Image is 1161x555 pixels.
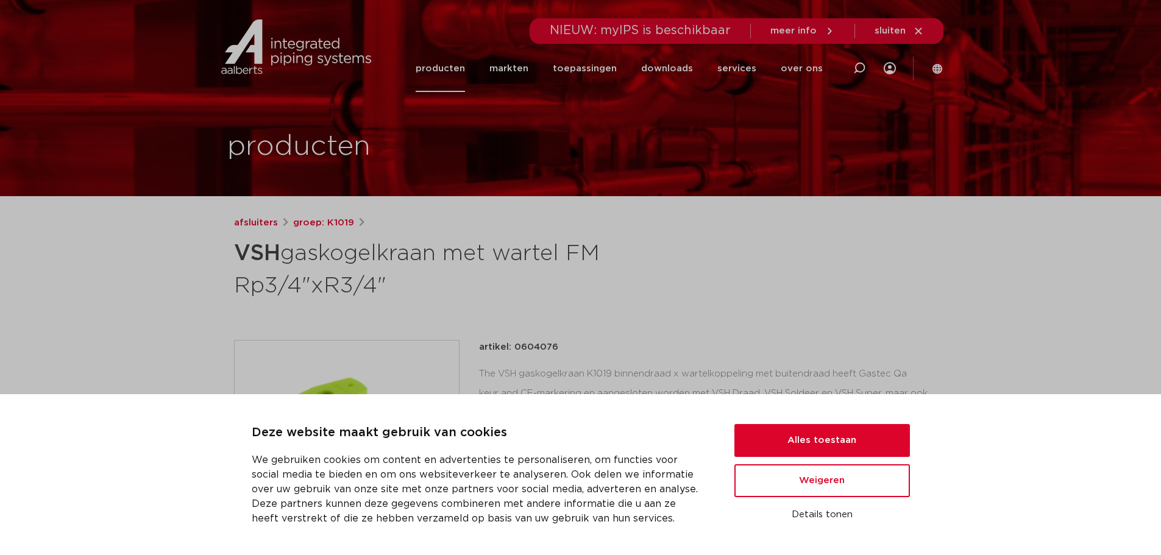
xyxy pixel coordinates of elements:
span: NIEUW: myIPS is beschikbaar [550,24,731,37]
a: over ons [781,45,823,92]
button: Alles toestaan [734,424,910,457]
span: sluiten [875,26,906,35]
a: markten [489,45,528,92]
a: sluiten [875,26,924,37]
p: We gebruiken cookies om content en advertenties te personaliseren, om functies voor social media ... [252,453,705,526]
a: toepassingen [553,45,617,92]
strong: VSH [234,242,280,264]
h1: gaskogelkraan met wartel FM Rp3/4"xR3/4" [234,235,692,301]
h1: producten [227,127,371,166]
span: meer info [770,26,817,35]
a: producten [416,45,465,92]
a: afsluiters [234,216,278,230]
a: downloads [641,45,693,92]
p: Deze website maakt gebruik van cookies [252,423,705,443]
button: Weigeren [734,464,910,497]
nav: Menu [416,45,823,92]
a: meer info [770,26,835,37]
p: artikel: 0604076 [479,340,558,355]
a: groep: K1019 [293,216,354,230]
div: The VSH gaskogelkraan K1019 binnendraad x wartelkoppeling met buitendraad heeft Gastec Qa keur an... [479,364,928,442]
a: services [717,45,756,92]
button: Details tonen [734,504,910,525]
